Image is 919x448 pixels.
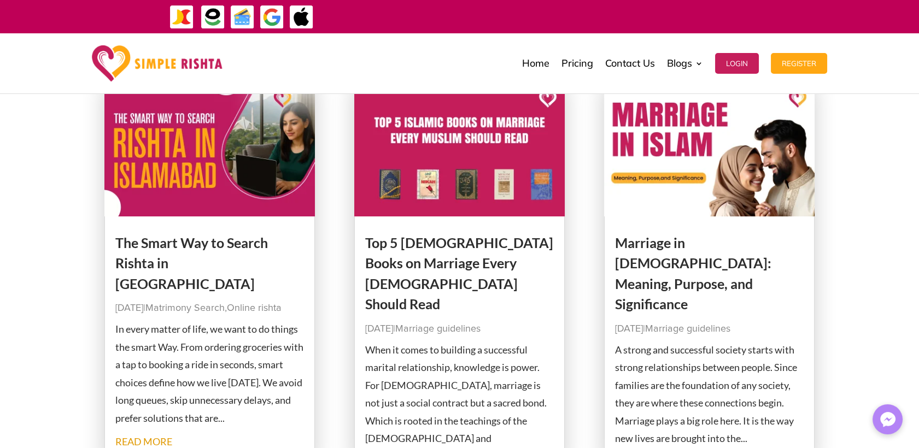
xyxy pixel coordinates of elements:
[115,234,268,292] a: The Smart Way to Search Rishta in [GEOGRAPHIC_DATA]
[230,5,255,30] img: Credit Cards
[201,5,225,30] img: EasyPaisa-icon
[354,85,565,216] img: Top 5 Islamic Books on Marriage Every Muslim Should Read
[169,5,194,30] img: JazzCash-icon
[260,5,284,30] img: GooglePay-icon
[522,36,549,91] a: Home
[605,36,655,91] a: Contact Us
[715,36,759,91] a: Login
[771,36,827,91] a: Register
[227,303,282,313] a: Online rishta
[877,409,899,431] img: Messenger
[365,320,554,338] p: |
[615,324,643,334] span: [DATE]
[115,303,143,313] span: [DATE]
[115,299,305,317] p: | ,
[145,303,225,313] a: Matrimony Search
[104,85,315,216] img: The Smart Way to Search Rishta in Islamabad
[615,341,804,447] p: A strong and successful society starts with strong relationships between people. Since families a...
[365,234,553,313] a: Top 5 [DEMOGRAPHIC_DATA] Books on Marriage Every [DEMOGRAPHIC_DATA] Should Read
[365,324,393,334] span: [DATE]
[715,53,759,74] button: Login
[115,435,172,447] a: read more
[604,85,815,216] img: Marriage in Islam: Meaning, Purpose, and Significance
[667,36,703,91] a: Blogs
[395,324,481,334] a: Marriage guidelines
[771,53,827,74] button: Register
[115,320,305,426] p: In every matter of life, we want to do things the smart Way. From ordering groceries with a tap t...
[561,36,593,91] a: Pricing
[615,320,804,338] p: |
[645,324,730,334] a: Marriage guidelines
[615,234,771,313] a: Marriage in [DEMOGRAPHIC_DATA]: Meaning, Purpose, and Significance
[289,5,314,30] img: ApplePay-icon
